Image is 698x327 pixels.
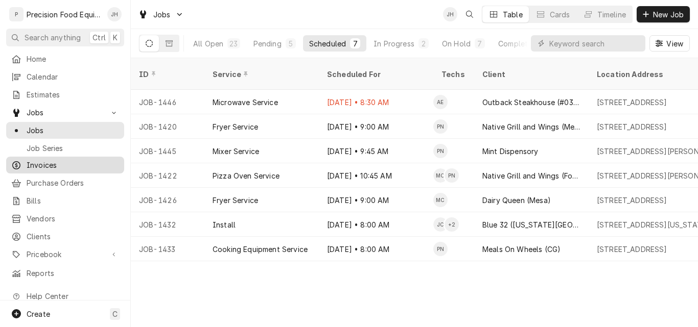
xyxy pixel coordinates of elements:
div: Meals On Wheels (CG) [482,244,561,255]
div: MC [433,193,448,207]
span: Ctrl [92,32,106,43]
div: ID [139,69,194,80]
div: [DATE] • 9:45 AM [319,139,433,163]
div: 2 [421,38,427,49]
span: Bills [27,195,119,206]
div: [STREET_ADDRESS] [597,121,667,132]
div: Pete Nielson's Avatar [433,242,448,256]
a: Clients [6,228,124,245]
span: Create [27,310,50,318]
div: 23 [229,38,238,49]
div: On Hold [442,38,471,49]
a: Go to Pricebook [6,246,124,263]
div: PN [445,168,459,183]
div: Blue 32 ([US_STATE][GEOGRAPHIC_DATA]) [482,219,580,230]
div: 7 [352,38,358,49]
div: [DATE] • 8:30 AM [319,90,433,114]
span: Help Center [27,291,118,301]
span: Jobs [27,125,119,136]
button: Open search [461,6,478,22]
div: Mixer Service [213,146,259,157]
a: Calendar [6,68,124,85]
a: Go to Help Center [6,288,124,305]
a: Go to Jobs [134,6,188,23]
div: [DATE] • 8:00 AM [319,212,433,237]
button: View [649,35,690,52]
a: Jobs [6,122,124,139]
div: PN [433,242,448,256]
span: Pricebook [27,249,104,260]
span: K [113,32,118,43]
div: Precision Food Equipment LLC [27,9,102,20]
a: Estimates [6,86,124,103]
span: C [112,309,118,319]
div: JH [107,7,122,21]
div: [STREET_ADDRESS] [597,244,667,255]
div: Pete Nielson's Avatar [433,144,448,158]
a: Job Series [6,140,124,157]
span: Clients [27,231,119,242]
button: Search anythingCtrlK [6,29,124,46]
a: Home [6,51,124,67]
div: Dairy Queen (Mesa) [482,195,551,206]
div: In Progress [374,38,414,49]
a: Reports [6,265,124,282]
div: Mint Dispensory [482,146,538,157]
div: Scheduled [309,38,346,49]
div: [STREET_ADDRESS] [597,195,667,206]
div: Client [482,69,578,80]
span: Invoices [27,160,119,170]
span: Reports [27,268,119,279]
div: Jacob Cardenas's Avatar [433,217,448,232]
div: Native Grill and Wings (Foothills) [482,170,580,181]
a: Bills [6,192,124,209]
a: Vendors [6,210,124,227]
a: Purchase Orders [6,174,124,191]
div: Fryer Service [213,121,258,132]
div: Native Grill and Wings (Mesa) [482,121,580,132]
div: [DATE] • 8:00 AM [319,237,433,261]
div: MC [433,168,448,183]
div: Mike Caster's Avatar [433,193,448,207]
div: Jason Hertel's Avatar [107,7,122,21]
div: Cards [550,9,570,20]
div: Install [213,219,236,230]
div: Cooking Equipment Service [213,244,308,255]
div: [STREET_ADDRESS] [597,97,667,108]
div: Scheduled For [327,69,423,80]
div: JOB-1420 [131,114,204,139]
div: Pete Nielson's Avatar [445,168,459,183]
div: Pending [253,38,282,49]
div: JH [443,7,457,21]
div: 5 [288,38,294,49]
a: Invoices [6,157,124,173]
div: Anthony Ellinger's Avatar [433,95,448,109]
div: Completed [498,38,537,49]
div: PN [433,144,448,158]
div: Table [503,9,523,20]
div: Timeline [597,9,626,20]
div: Techs [441,69,466,80]
span: View [664,38,685,49]
input: Keyword search [549,35,640,52]
div: Microwave Service [213,97,278,108]
span: Search anything [25,32,81,43]
span: Jobs [153,9,171,20]
div: 7 [477,38,483,49]
div: [DATE] • 9:00 AM [319,114,433,139]
div: JOB-1426 [131,188,204,212]
div: Fryer Service [213,195,258,206]
div: JC [433,217,448,232]
div: Pete Nielson's Avatar [433,119,448,134]
span: Jobs [27,107,104,118]
div: JOB-1432 [131,212,204,237]
span: Calendar [27,71,119,82]
div: PN [433,119,448,134]
div: JOB-1422 [131,163,204,188]
div: Service [213,69,309,80]
div: JOB-1433 [131,237,204,261]
div: Outback Steakhouse (#0316) [482,97,580,108]
span: Job Series [27,143,119,154]
span: Purchase Orders [27,178,119,188]
a: Go to Jobs [6,104,124,121]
